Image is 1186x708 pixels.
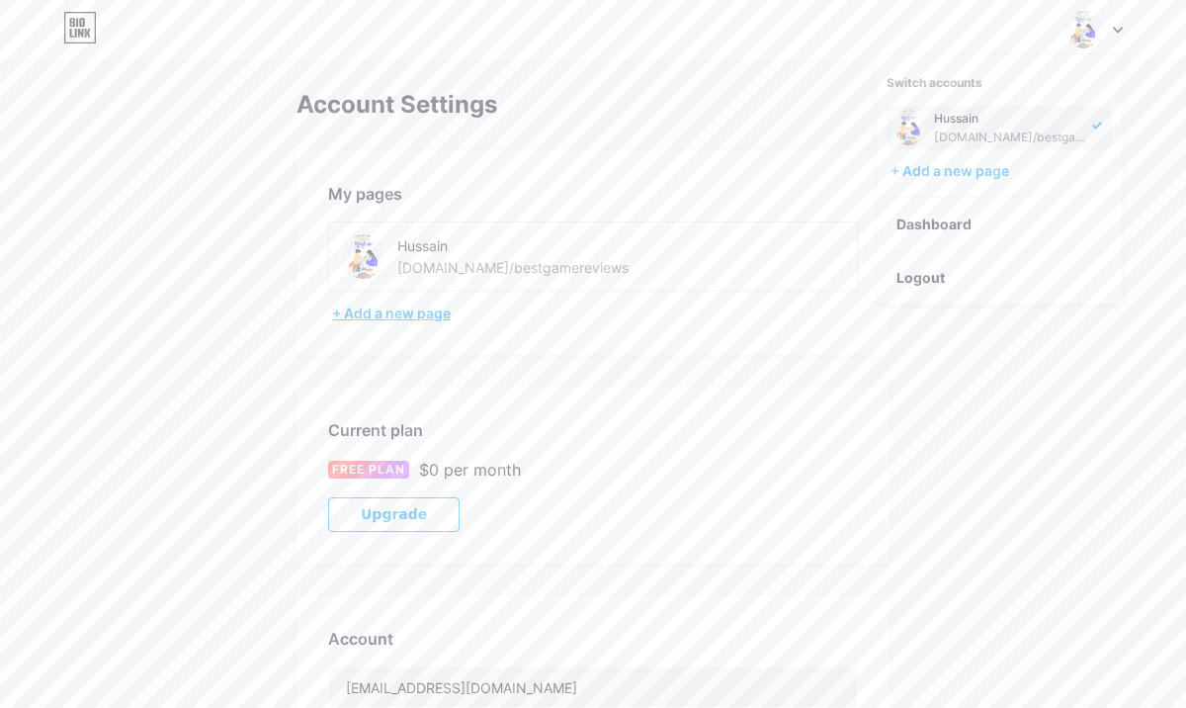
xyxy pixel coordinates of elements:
[332,304,858,323] div: + Add a new page
[419,458,521,482] div: $0 per month
[328,182,858,206] div: My pages
[328,418,858,442] div: Current plan
[361,506,427,523] span: Upgrade
[1064,11,1102,48] img: bestgamereviews
[296,91,889,119] div: Account Settings
[341,234,385,279] img: bestgamereviews
[890,161,1112,181] div: + Add a new page
[397,257,629,278] div: [DOMAIN_NAME]/bestgamereviews
[934,130,1086,145] div: [DOMAIN_NAME]/bestgamereviews
[397,235,677,256] div: Hussain
[332,461,405,479] span: FREE PLAN
[877,198,1122,251] a: Dashboard
[887,75,982,90] span: Switch accounts
[328,497,460,532] button: Upgrade
[934,111,1086,127] div: Hussain
[329,667,857,707] input: Email
[890,110,926,145] img: bestgamereviews
[877,251,1122,305] li: Logout
[328,627,858,651] div: Account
